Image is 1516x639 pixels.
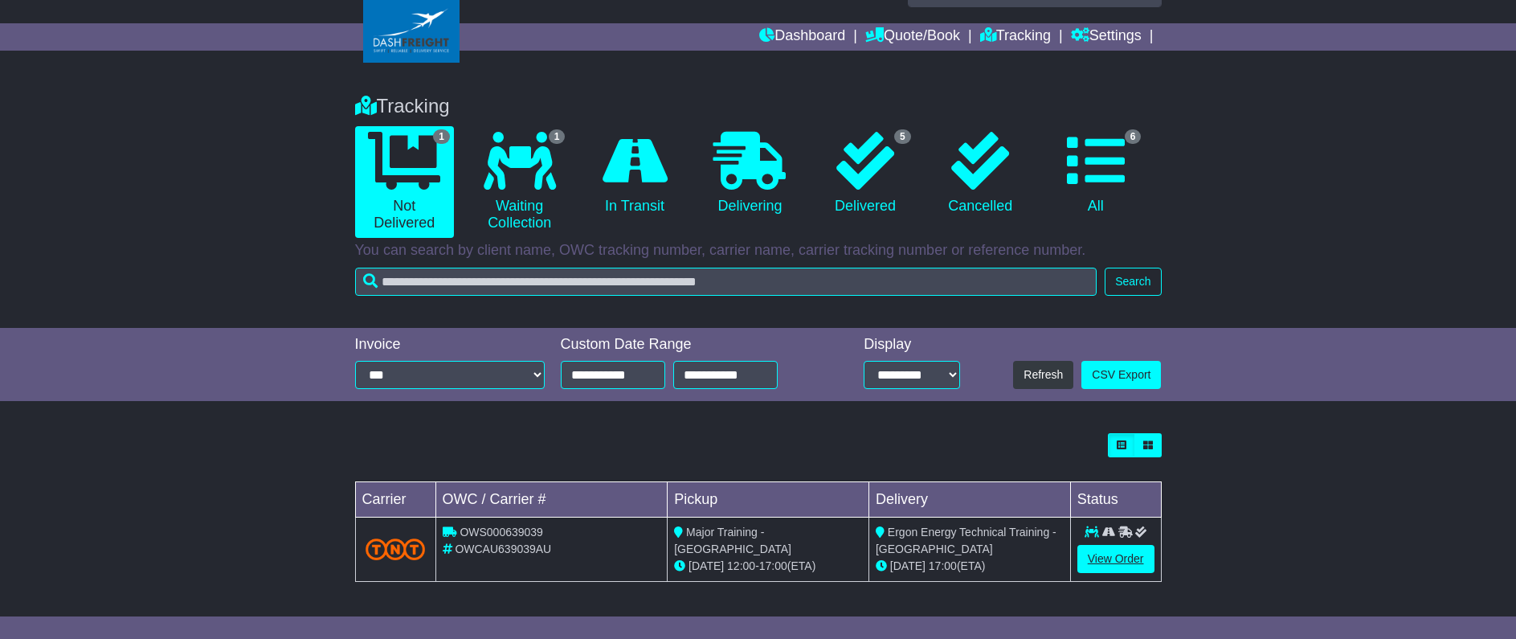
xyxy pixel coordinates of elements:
[433,129,450,144] span: 1
[460,526,543,539] span: OWS000639039
[1077,545,1154,573] a: View Order
[674,526,791,555] span: Major Training -[GEOGRAPHIC_DATA]
[668,482,869,518] td: Pickup
[689,559,724,572] span: [DATE]
[868,482,1070,518] td: Delivery
[759,559,787,572] span: 17:00
[355,126,454,238] a: 1 Not Delivered
[674,558,862,575] div: - (ETA)
[727,559,755,572] span: 12:00
[759,23,845,51] a: Dashboard
[1046,126,1145,221] a: 6 All
[815,126,914,221] a: 5 Delivered
[865,23,960,51] a: Quote/Book
[585,126,684,221] a: In Transit
[1071,23,1142,51] a: Settings
[701,126,799,221] a: Delivering
[435,482,668,518] td: OWC / Carrier #
[455,543,551,555] span: OWCAU639039AU
[1013,361,1073,389] button: Refresh
[1125,129,1142,144] span: 6
[470,126,569,238] a: 1 Waiting Collection
[929,559,957,572] span: 17:00
[355,336,545,354] div: Invoice
[549,129,566,144] span: 1
[561,336,819,354] div: Custom Date Range
[1105,268,1161,296] button: Search
[876,526,1056,555] span: Ergon Energy Technical Training - [GEOGRAPHIC_DATA]
[1081,361,1161,389] a: CSV Export
[355,482,435,518] td: Carrier
[890,559,926,572] span: [DATE]
[1070,482,1161,518] td: Status
[864,336,960,354] div: Display
[347,95,1170,118] div: Tracking
[931,126,1030,221] a: Cancelled
[876,558,1064,575] div: (ETA)
[366,539,426,560] img: TNT_Domestic.png
[355,242,1162,260] p: You can search by client name, OWC tracking number, carrier name, carrier tracking number or refe...
[894,129,911,144] span: 5
[980,23,1051,51] a: Tracking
